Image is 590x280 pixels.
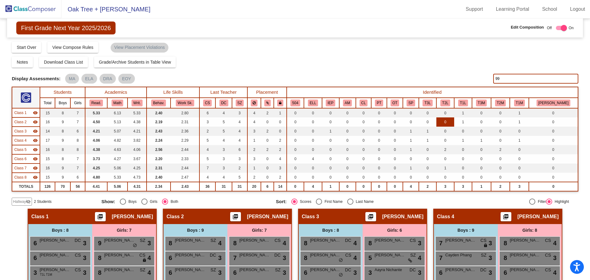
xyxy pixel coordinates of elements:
[12,42,41,53] button: Start Over
[461,4,488,14] a: Support
[308,100,318,106] button: ELL
[514,100,525,106] button: T1M
[423,100,432,106] button: T3L
[232,164,248,173] td: 2
[232,108,248,117] td: 3
[322,117,339,127] td: 0
[147,87,199,98] th: Life Skills
[339,154,356,164] td: 0
[537,4,562,14] a: School
[65,74,79,84] mat-chip: MA
[236,100,244,106] button: SZ
[40,145,55,154] td: 16
[371,154,387,164] td: 0
[472,98,491,108] th: Tier 3 Math
[491,117,510,127] td: 0
[85,145,107,154] td: 4.38
[510,154,529,164] td: 0
[107,117,127,127] td: 5.13
[261,108,274,117] td: 2
[339,98,356,108] th: Accelerated Math Student
[215,98,232,108] th: Denise Cassilli
[17,60,28,65] span: Notes
[371,145,387,154] td: 0
[304,154,322,164] td: 4
[287,164,304,173] td: 0
[199,98,215,108] th: Casserly Shea
[261,164,274,173] td: 0
[40,87,85,98] th: Students
[403,154,419,164] td: 0
[529,154,578,164] td: 0
[70,164,85,173] td: 7
[107,164,127,173] td: 5.06
[339,136,356,145] td: 0
[33,120,38,124] mat-icon: visibility
[171,154,199,164] td: 2.33
[356,108,372,117] td: 0
[107,154,127,164] td: 4.27
[501,212,511,221] button: Print Students Details
[70,145,85,154] td: 8
[287,98,304,108] th: 504 Plan
[14,147,26,152] span: Class 5
[454,117,472,127] td: 1
[322,136,339,145] td: 0
[403,98,419,108] th: Speech
[287,117,304,127] td: 0
[261,145,274,154] td: 2
[199,117,215,127] td: 3
[132,100,143,106] button: Writ.
[529,136,578,145] td: 0
[371,108,387,117] td: 0
[16,22,115,34] span: First Grade Next Year 2025/2026
[40,154,55,164] td: 15
[287,108,304,117] td: 0
[247,108,261,117] td: 4
[371,136,387,145] td: 0
[491,136,510,145] td: 0
[510,136,529,145] td: 1
[128,108,147,117] td: 5.33
[304,136,322,145] td: 0
[339,108,356,117] td: 0
[472,108,491,117] td: 0
[81,74,97,84] mat-chip: ELA
[491,145,510,154] td: 2
[12,117,40,127] td: Meghan Doris - No Class Name
[199,164,215,173] td: 7
[94,57,176,68] button: Grade/Archive Students in Table View
[247,98,261,108] th: Keep away students
[215,154,232,164] td: 3
[112,100,123,106] button: Math
[100,74,116,84] mat-chip: DRA
[360,100,368,106] button: CL
[472,127,491,136] td: 0
[436,127,454,136] td: 0
[128,117,147,127] td: 4.38
[454,127,472,136] td: 0
[491,108,510,117] td: 0
[70,98,85,108] th: Girls
[40,98,55,108] th: Total
[274,98,286,108] th: Keep with teacher
[107,136,127,145] td: 4.82
[529,98,578,108] th: Wilson Student
[287,127,304,136] td: 0
[147,154,171,164] td: 2.20
[147,145,171,154] td: 2.56
[322,127,339,136] td: 1
[436,98,454,108] th: Tier 2 ELA
[232,117,248,127] td: 4
[85,117,107,127] td: 4.50
[419,127,437,136] td: 1
[247,127,261,136] td: 3
[511,24,544,30] span: Edit Composition
[232,98,248,108] th: Stephanie Zykorie
[39,57,88,68] button: Download Class List
[403,145,419,154] td: 1
[12,57,33,68] button: Notes
[387,108,403,117] td: 0
[128,145,147,154] td: 4.06
[454,154,472,164] td: 0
